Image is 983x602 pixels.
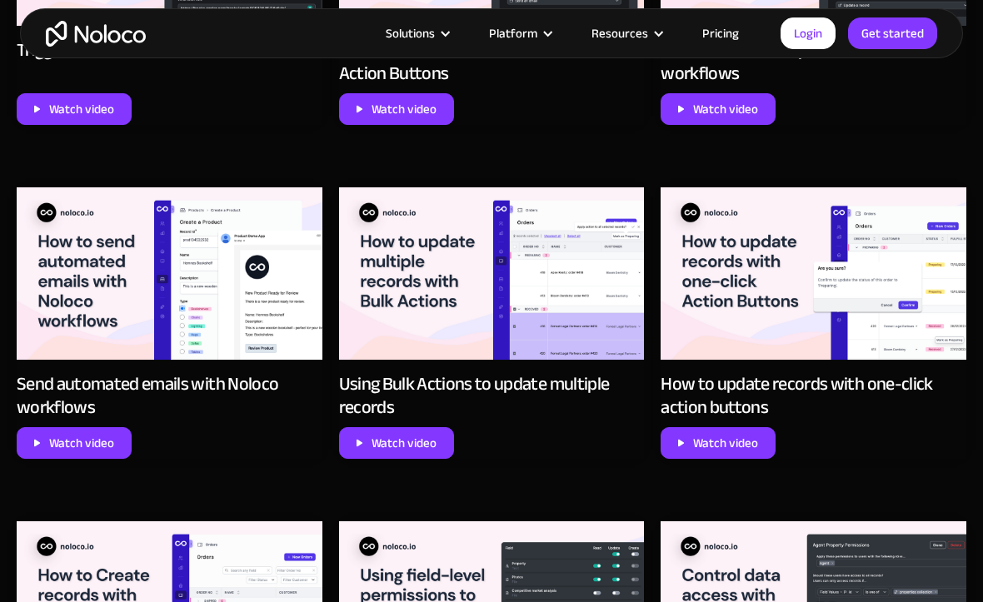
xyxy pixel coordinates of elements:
[468,22,571,44] div: Platform
[661,38,966,85] div: Automate record updates with Noloco workflows
[372,98,437,120] div: Watch video
[693,432,758,454] div: Watch video
[372,432,437,454] div: Watch video
[848,17,937,49] a: Get started
[781,17,836,49] a: Login
[386,22,435,44] div: Solutions
[591,22,648,44] div: Resources
[339,372,645,419] div: Using Bulk Actions to update multiple records
[49,98,114,120] div: Watch video
[17,187,322,458] a: Send automated emails with Noloco workflowsWatch video
[17,372,322,419] div: Send automated emails with Noloco workflows
[339,38,645,85] div: Create On-Demand Workflows with Action Buttons
[489,22,537,44] div: Platform
[571,22,681,44] div: Resources
[49,432,114,454] div: Watch video
[681,22,760,44] a: Pricing
[365,22,468,44] div: Solutions
[693,98,758,120] div: Watch video
[661,372,966,419] div: How to update records with one-click action buttons
[46,21,146,47] a: home
[661,187,966,458] a: How to update records with one-click action buttonsWatch video
[339,187,645,458] a: Using Bulk Actions to update multiple recordsWatch video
